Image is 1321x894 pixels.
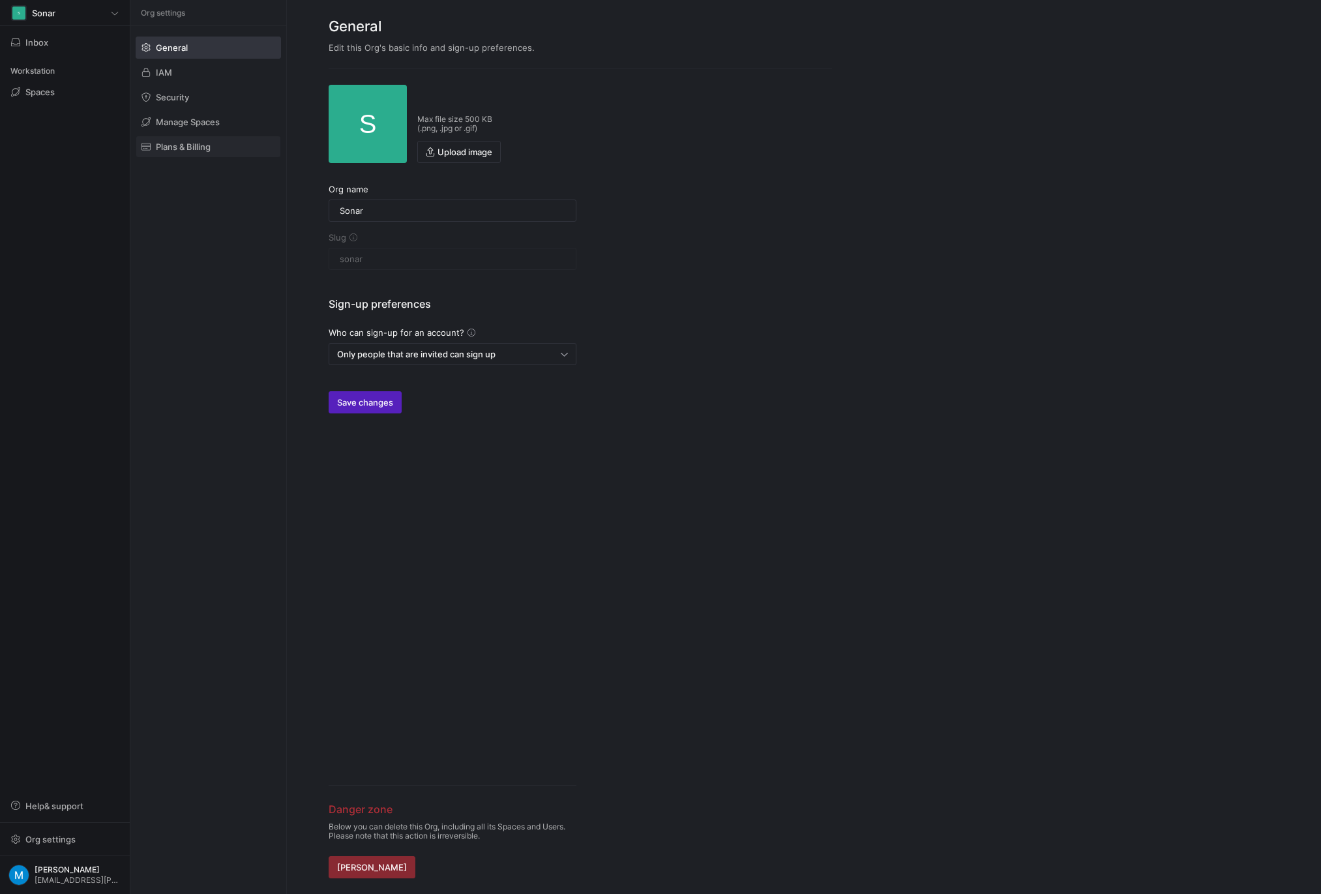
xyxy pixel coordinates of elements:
[156,92,189,102] span: Security
[141,8,185,18] span: Org settings
[329,184,368,194] span: Org name
[8,865,29,886] img: https://lh3.googleusercontent.com/a/ACg8ocIIIPPK56-UitbqMzJxr_MwuuHMgqXeggjCSIT17pyze7hLHw=s96-c
[329,327,464,338] span: Who can sign-up for an account?
[438,147,492,157] span: Upload image
[329,16,832,37] h2: General
[5,31,125,53] button: Inbox
[156,42,188,53] span: General
[156,117,220,127] span: Manage Spaces
[329,391,402,413] button: Save changes
[136,61,281,83] a: IAM
[329,296,576,312] h3: Sign-up preferences
[136,86,281,108] a: Security
[25,87,55,97] span: Spaces
[5,61,125,81] div: Workstation
[417,115,501,133] p: Max file size 500 KB (.png, .jpg or .gif)
[32,8,55,18] span: Sonar
[329,85,407,163] div: S
[5,81,125,103] a: Spaces
[25,37,48,48] span: Inbox
[12,7,25,20] div: S
[329,232,346,243] span: Slug
[5,835,125,846] a: Org settings
[156,67,172,78] span: IAM
[329,801,576,817] h3: Danger zone
[5,828,125,850] button: Org settings
[337,349,496,359] span: Only people that are invited can sign up
[156,142,211,152] span: Plans & Billing
[329,42,832,53] p: Edit this Org's basic info and sign-up preferences.
[337,397,393,408] span: Save changes
[329,856,415,878] button: [PERSON_NAME]
[5,861,125,889] button: https://lh3.googleusercontent.com/a/ACg8ocIIIPPK56-UitbqMzJxr_MwuuHMgqXeggjCSIT17pyze7hLHw=s96-c[...
[136,111,281,133] a: Manage Spaces
[25,834,76,844] span: Org settings
[35,876,121,885] span: [EMAIL_ADDRESS][PERSON_NAME][DOMAIN_NAME]
[329,822,576,841] p: Below you can delete this Org, including all its Spaces and Users. Please note that this action i...
[5,795,125,817] button: Help& support
[417,141,501,163] button: Upload image
[136,136,281,158] a: Plans & Billing
[35,865,121,874] span: [PERSON_NAME]
[25,801,83,811] span: Help & support
[136,37,281,59] a: General
[337,862,407,872] span: [PERSON_NAME]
